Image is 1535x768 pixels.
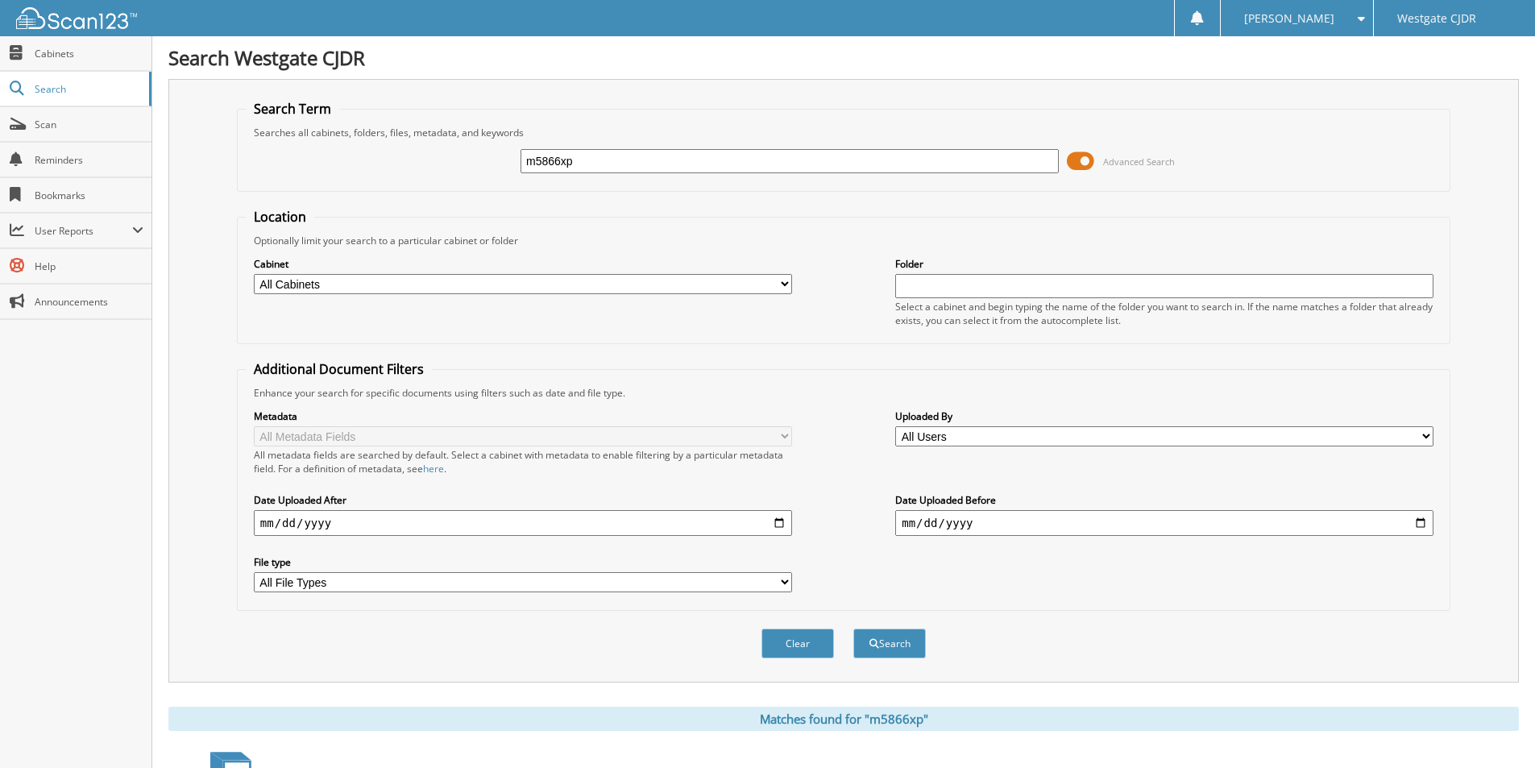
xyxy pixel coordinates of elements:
legend: Location [246,208,314,226]
label: Uploaded By [895,409,1433,423]
div: Searches all cabinets, folders, files, metadata, and keywords [246,126,1442,139]
div: Optionally limit your search to a particular cabinet or folder [246,234,1442,247]
span: Announcements [35,295,143,309]
label: Date Uploaded Before [895,493,1433,507]
span: User Reports [35,224,132,238]
span: Bookmarks [35,189,143,202]
span: Help [35,259,143,273]
label: Metadata [254,409,792,423]
span: Reminders [35,153,143,167]
a: here [423,462,444,475]
label: Cabinet [254,257,792,271]
span: Search [35,82,141,96]
label: File type [254,555,792,569]
img: scan123-logo-white.svg [16,7,137,29]
span: Advanced Search [1103,156,1175,168]
span: Scan [35,118,143,131]
span: Westgate CJDR [1397,14,1476,23]
input: start [254,510,792,536]
legend: Additional Document Filters [246,360,432,378]
span: Cabinets [35,47,143,60]
div: Select a cabinet and begin typing the name of the folder you want to search in. If the name match... [895,300,1433,327]
div: Enhance your search for specific documents using filters such as date and file type. [246,386,1442,400]
input: end [895,510,1433,536]
button: Clear [761,629,834,658]
div: Matches found for "m5866xp" [168,707,1519,731]
button: Search [853,629,926,658]
div: All metadata fields are searched by default. Select a cabinet with metadata to enable filtering b... [254,448,792,475]
span: [PERSON_NAME] [1244,14,1334,23]
legend: Search Term [246,100,339,118]
h1: Search Westgate CJDR [168,44,1519,71]
label: Folder [895,257,1433,271]
label: Date Uploaded After [254,493,792,507]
